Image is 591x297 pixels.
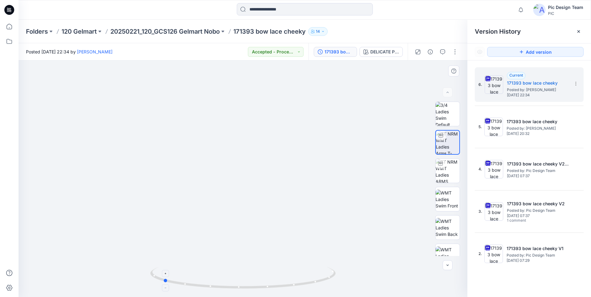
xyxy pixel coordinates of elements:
[325,48,353,55] div: 171393 bow lace cheeky
[507,218,550,223] span: 1 comment
[26,48,113,55] span: Posted [DATE] 22:34 by
[576,29,581,34] button: Close
[359,47,403,57] button: DELICATE PINK
[485,160,503,178] img: 171393 bow lace cheeky V2_REV1
[436,131,459,154] img: TT NRM WMT Ladies Arms T-POSE
[436,159,460,183] img: TT NRM WMT Ladies ARMS DOWN
[485,202,503,221] img: 171393 bow lace cheeky V2
[548,11,583,16] div: PIC
[507,118,568,125] h5: 171393 bow lace cheeky
[478,166,482,172] span: 4.
[548,4,583,11] div: Pic Design Team
[436,246,460,266] img: WMT Ladies Swim Left
[507,207,569,214] span: Posted by: Pic Design Team
[509,73,523,77] span: Current
[478,82,482,87] span: 6.
[233,27,306,36] p: 171393 bow lace cheeky
[77,49,113,54] a: [PERSON_NAME]
[316,28,320,35] p: 14
[425,47,435,57] button: Details
[436,102,460,126] img: 3/4 Ladies Swim Default
[370,48,399,55] div: DELICATE PINK
[507,168,569,174] span: Posted by: Pic Design Team
[475,28,521,35] span: Version History
[314,47,357,57] button: 171393 bow lace cheeky
[308,27,328,36] button: 14
[475,47,485,57] button: Show Hidden Versions
[487,47,584,57] button: Add version
[507,200,569,207] h5: 171393 bow lace cheeky V2
[507,174,569,178] span: [DATE] 07:37
[507,245,568,252] h5: 171393 bow lace cheeky V1
[478,124,482,130] span: 5.
[485,75,503,94] img: 171393 bow lace cheeky
[507,132,568,136] span: [DATE] 20:32
[484,118,503,136] img: 171393 bow lace cheeky
[478,251,482,257] span: 2.
[507,125,568,132] span: Posted by: Libby Wilson
[507,160,569,168] h5: 171393 bow lace cheeky V2_REV1
[484,245,503,263] img: 171393 bow lace cheeky V1
[436,218,460,237] img: WMT Ladies Swim Back
[478,209,482,214] span: 3.
[507,252,568,258] span: Posted by: Pic Design Team
[507,258,568,263] span: [DATE] 07:29
[507,79,569,87] h5: 171393 bow lace cheeky
[507,93,569,97] span: [DATE] 22:34
[62,27,97,36] a: 120 Gelmart
[436,190,460,209] img: WMT Ladies Swim Front
[110,27,220,36] a: 20250221_120_GCS126 Gelmart Nobo
[507,214,569,218] span: [DATE] 07:37
[533,4,546,16] img: avatar
[26,27,48,36] a: Folders
[507,87,569,93] span: Posted by: Libby Wilson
